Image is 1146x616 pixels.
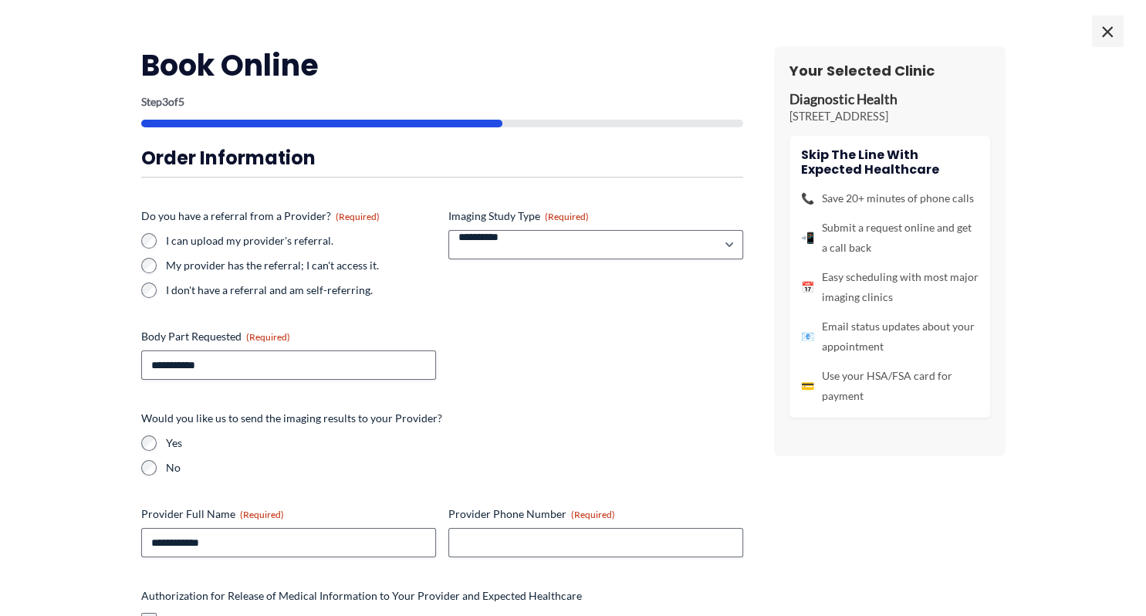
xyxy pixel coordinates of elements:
label: No [166,460,743,476]
span: 3 [162,95,168,108]
h3: Order Information [141,146,743,170]
legend: Authorization for Release of Medical Information to Your Provider and Expected Healthcare [141,588,582,604]
span: 📞 [801,188,814,208]
h2: Book Online [141,46,743,84]
h3: Your Selected Clinic [789,62,990,80]
label: Yes [166,435,743,451]
span: (Required) [336,211,380,222]
h4: Skip the line with Expected Healthcare [801,147,979,177]
label: I don't have a referral and am self-referring. [166,283,436,298]
span: 💳 [801,376,814,396]
label: Imaging Study Type [448,208,743,224]
legend: Would you like us to send the imaging results to your Provider? [141,411,442,426]
span: 5 [178,95,184,108]
li: Submit a request online and get a call back [801,218,979,258]
span: × [1092,15,1123,46]
label: My provider has the referral; I can't access it. [166,258,436,273]
p: Diagnostic Health [789,91,990,109]
span: 📅 [801,277,814,297]
span: (Required) [571,509,615,520]
li: Email status updates about your appointment [801,316,979,357]
li: Easy scheduling with most major imaging clinics [801,267,979,307]
p: Step of [141,96,743,107]
span: (Required) [545,211,589,222]
span: 📧 [801,327,814,347]
label: Body Part Requested [141,329,436,344]
span: (Required) [246,331,290,343]
span: (Required) [240,509,284,520]
label: Provider Phone Number [448,506,743,522]
li: Save 20+ minutes of phone calls [801,188,979,208]
legend: Do you have a referral from a Provider? [141,208,380,224]
label: Provider Full Name [141,506,436,522]
label: I can upload my provider's referral. [166,233,436,249]
p: [STREET_ADDRESS] [789,109,990,124]
li: Use your HSA/FSA card for payment [801,366,979,406]
span: 📲 [801,228,814,248]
